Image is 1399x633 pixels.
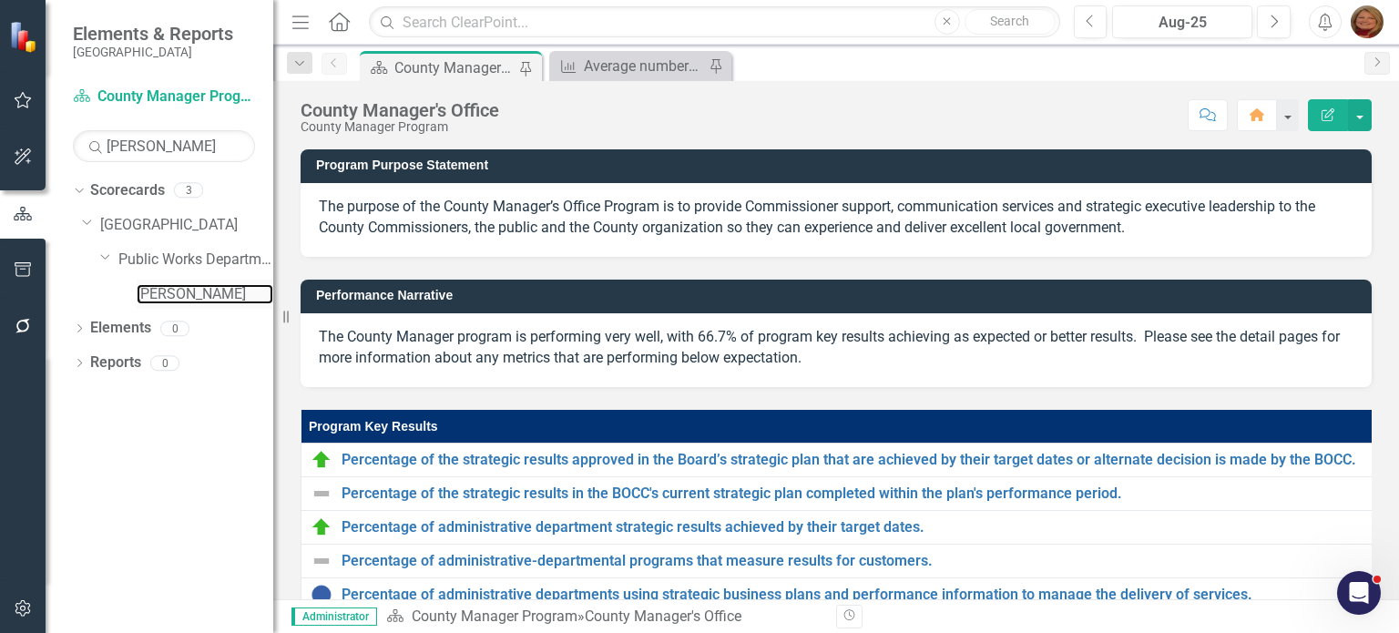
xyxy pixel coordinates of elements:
div: Average number of days for BOCC minutes to be approved by the BOCC and made available to the public. [584,55,704,77]
a: Percentage of administrative department strategic results achieved by their target dates. [342,519,1363,536]
div: » [386,607,822,628]
span: Elements & Reports [73,23,233,45]
p: The County Manager program is performing very well, with 66.7% of program key results achieving a... [319,327,1353,369]
button: Aug-25 [1112,5,1252,38]
img: On Target [311,516,332,538]
a: Elements [90,318,151,339]
div: County Manager's Office [394,56,515,79]
img: On Target [311,449,332,471]
div: Aug-25 [1118,12,1246,34]
div: County Manager Program [301,120,499,134]
div: 0 [160,321,189,336]
h3: Program Purpose Statement [316,158,1363,172]
a: [GEOGRAPHIC_DATA] [100,215,273,236]
span: Administrator [291,607,377,626]
a: County Manager Program [412,607,577,625]
a: Percentage of administrative-departmental programs that measure results for customers. [342,553,1363,569]
img: Katherine Haase [1351,5,1384,38]
a: Reports [90,352,141,373]
td: Double-Click to Edit Right Click for Context Menu [301,444,1373,477]
a: Percentage of the strategic results in the BOCC's current strategic plan completed within the pla... [342,485,1363,502]
td: Double-Click to Edit Right Click for Context Menu [301,545,1373,578]
h3: Performance Narrative [316,289,1363,302]
input: Search Below... [73,130,255,162]
td: Double-Click to Edit Right Click for Context Menu [301,511,1373,545]
a: County Manager Program [73,87,255,107]
div: 0 [150,355,179,371]
input: Search ClearPoint... [369,6,1059,38]
img: ClearPoint Strategy [9,21,41,53]
iframe: Intercom live chat [1337,571,1381,615]
a: [PERSON_NAME] [137,284,273,305]
button: Search [965,9,1056,35]
a: Percentage of the strategic results approved in the Board’s strategic plan that are achieved by t... [342,452,1363,468]
div: 3 [174,183,203,199]
img: Not Defined [311,483,332,505]
img: Not Defined [311,550,332,572]
a: Percentage of administrative departments using strategic business plans and performance informati... [342,587,1363,603]
p: The purpose of the County Manager’s Office Program is to provide Commissioner support, communicat... [319,197,1353,239]
a: Scorecards [90,180,165,201]
small: [GEOGRAPHIC_DATA] [73,45,233,59]
a: Average number of days for BOCC minutes to be approved by the BOCC and made available to the public. [554,55,704,77]
span: Search [990,14,1029,28]
div: County Manager's Office [585,607,741,625]
div: County Manager's Office [301,100,499,120]
td: Double-Click to Edit Right Click for Context Menu [301,578,1373,612]
td: Double-Click to Edit Right Click for Context Menu [301,477,1373,511]
img: No Data [311,584,332,606]
a: Public Works Department [118,250,273,271]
